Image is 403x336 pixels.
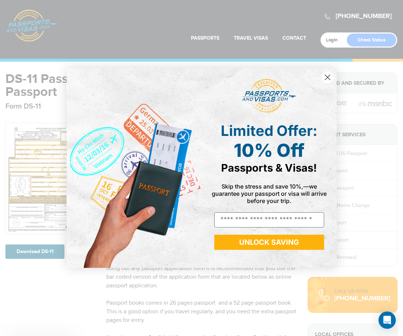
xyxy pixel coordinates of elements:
button: UNLOCK SAVING [214,235,324,250]
button: Close dialog [321,71,334,84]
span: Skip the stress and save 10%,—we guarantee your passport or visa will arrive before your trip. [212,183,327,204]
span: Passports & Visas! [221,162,317,174]
span: Limited Offer: [221,122,317,140]
img: passports and visas [242,79,296,113]
img: de9cda0d-0715-46ca-9a25-073762a91ba7.png [67,68,202,268]
span: 10% Off [234,140,304,161]
div: Open Intercom Messenger [379,311,396,329]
